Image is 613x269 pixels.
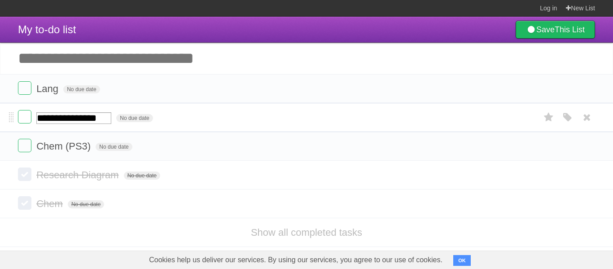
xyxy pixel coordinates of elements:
b: This List [555,25,585,34]
span: No due date [96,143,132,151]
span: My to-do list [18,23,76,35]
span: No due date [63,85,100,93]
a: SaveThis List [516,21,595,39]
span: No due date [116,114,153,122]
label: Done [18,139,31,152]
a: Show all completed tasks [251,227,362,238]
label: Done [18,168,31,181]
label: Done [18,81,31,95]
span: No due date [124,172,160,180]
span: Cookies help us deliver our services. By using our services, you agree to our use of cookies. [140,251,451,269]
span: Research Diagram [36,169,121,181]
span: Lang [36,83,61,94]
label: Done [18,196,31,210]
button: OK [453,255,471,266]
label: Star task [540,110,557,125]
span: No due date [68,200,104,208]
span: Chem [36,198,65,209]
span: Chem (PS3) [36,141,93,152]
label: Done [18,110,31,123]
